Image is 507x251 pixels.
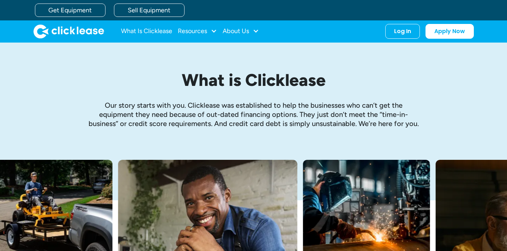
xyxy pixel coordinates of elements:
[35,4,105,17] a: Get Equipment
[425,24,474,39] a: Apply Now
[34,24,104,38] img: Clicklease logo
[121,24,172,38] a: What Is Clicklease
[88,71,420,89] h1: What is Clicklease
[114,4,185,17] a: Sell Equipment
[223,24,259,38] div: About Us
[34,24,104,38] a: home
[394,28,411,35] div: Log In
[178,24,217,38] div: Resources
[88,101,420,128] p: Our story starts with you. Clicklease was established to help the businesses who can’t get the eq...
